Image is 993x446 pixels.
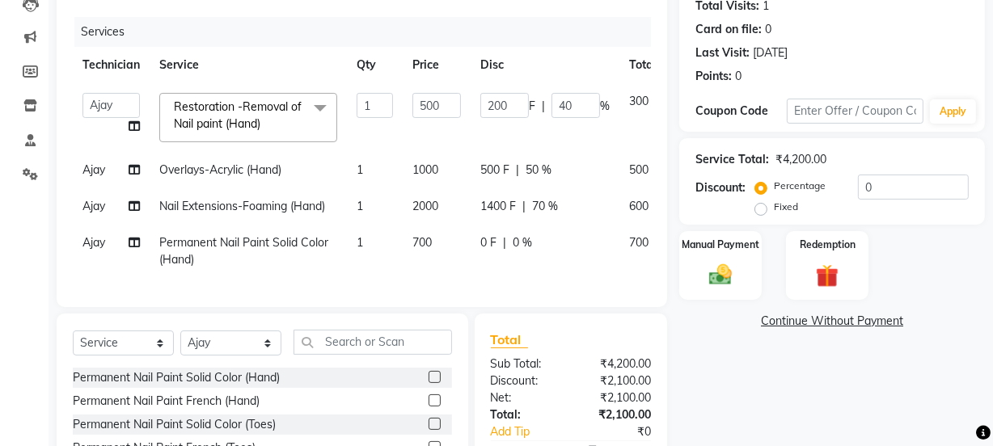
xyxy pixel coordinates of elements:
[542,98,545,115] span: |
[571,406,663,423] div: ₹2,100.00
[480,198,516,215] span: 1400 F
[412,199,438,213] span: 2000
[695,103,787,120] div: Coupon Code
[403,47,471,83] th: Price
[787,99,923,124] input: Enter Offer / Coupon Code
[479,356,571,372] div: Sub Total:
[765,21,771,38] div: 0
[513,234,532,251] span: 0 %
[479,423,586,440] a: Add Tip
[522,198,526,215] span: |
[695,151,769,168] div: Service Total:
[695,44,750,61] div: Last Visit:
[73,47,150,83] th: Technician
[800,238,856,252] label: Redemption
[73,393,260,410] div: Permanent Nail Paint French (Hand)
[294,330,452,355] input: Search or Scan
[682,313,982,330] a: Continue Without Payment
[571,356,663,372] div: ₹4,200.00
[480,234,496,251] span: 0 F
[753,44,788,61] div: [DATE]
[150,47,347,83] th: Service
[571,389,663,406] div: ₹2,100.00
[479,389,571,406] div: Net:
[503,234,506,251] span: |
[571,372,663,389] div: ₹2,100.00
[159,235,328,267] span: Permanent Nail Paint Solid Color (Hand)
[357,235,363,250] span: 1
[629,162,649,177] span: 500
[347,47,403,83] th: Qty
[774,200,798,214] label: Fixed
[629,235,649,250] span: 700
[516,162,519,179] span: |
[529,98,535,115] span: F
[702,262,739,288] img: _cash.svg
[174,99,302,131] span: Restoration -Removal of Nail paint (Hand)
[357,199,363,213] span: 1
[73,416,276,433] div: Permanent Nail Paint Solid Color (Toes)
[809,262,846,290] img: _gift.svg
[774,179,826,193] label: Percentage
[480,162,509,179] span: 500 F
[412,235,432,250] span: 700
[479,406,571,423] div: Total:
[629,94,649,108] span: 300
[695,179,746,196] div: Discount:
[479,372,571,389] div: Discount:
[775,151,826,168] div: ₹4,200.00
[357,162,363,177] span: 1
[735,68,742,85] div: 0
[682,238,759,252] label: Manual Payment
[619,47,666,83] th: Total
[629,199,649,213] span: 600
[82,162,105,177] span: Ajay
[471,47,619,83] th: Disc
[600,98,610,115] span: %
[73,369,280,386] div: Permanent Nail Paint Solid Color (Hand)
[159,162,281,177] span: Overlays-Acrylic (Hand)
[930,99,976,124] button: Apply
[412,162,438,177] span: 1000
[526,162,551,179] span: 50 %
[586,423,663,440] div: ₹0
[260,116,268,131] a: x
[82,199,105,213] span: Ajay
[159,199,325,213] span: Nail Extensions-Foaming (Hand)
[82,235,105,250] span: Ajay
[695,68,732,85] div: Points:
[491,331,528,348] span: Total
[695,21,762,38] div: Card on file:
[74,17,663,47] div: Services
[532,198,558,215] span: 70 %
